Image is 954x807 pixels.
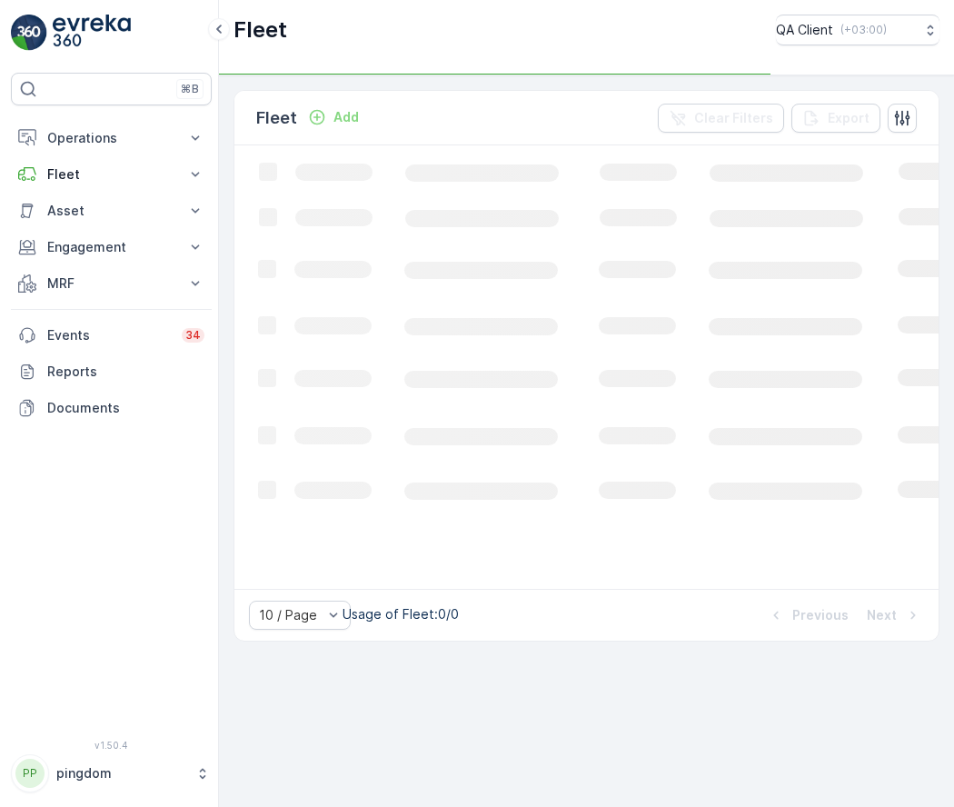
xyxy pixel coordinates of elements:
[865,604,924,626] button: Next
[11,754,212,792] button: PPpingdom
[47,202,175,220] p: Asset
[776,21,833,39] p: QA Client
[11,193,212,229] button: Asset
[11,120,212,156] button: Operations
[47,238,175,256] p: Engagement
[11,740,212,751] span: v 1.50.4
[47,399,204,417] p: Documents
[301,106,366,128] button: Add
[11,390,212,426] a: Documents
[694,109,773,127] p: Clear Filters
[867,606,897,624] p: Next
[15,759,45,788] div: PP
[658,104,784,133] button: Clear Filters
[256,105,297,131] p: Fleet
[828,109,870,127] p: Export
[11,156,212,193] button: Fleet
[185,328,201,343] p: 34
[840,23,887,37] p: ( +03:00 )
[791,104,880,133] button: Export
[11,15,47,51] img: logo
[181,82,199,96] p: ⌘B
[234,15,287,45] p: Fleet
[47,274,175,293] p: MRF
[792,606,849,624] p: Previous
[343,605,459,623] p: Usage of Fleet : 0/0
[53,15,131,51] img: logo_light-DOdMpM7g.png
[47,326,171,344] p: Events
[56,764,186,782] p: pingdom
[765,604,850,626] button: Previous
[11,229,212,265] button: Engagement
[776,15,939,45] button: QA Client(+03:00)
[333,108,359,126] p: Add
[11,265,212,302] button: MRF
[47,363,204,381] p: Reports
[47,165,175,184] p: Fleet
[11,354,212,390] a: Reports
[47,129,175,147] p: Operations
[11,317,212,354] a: Events34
